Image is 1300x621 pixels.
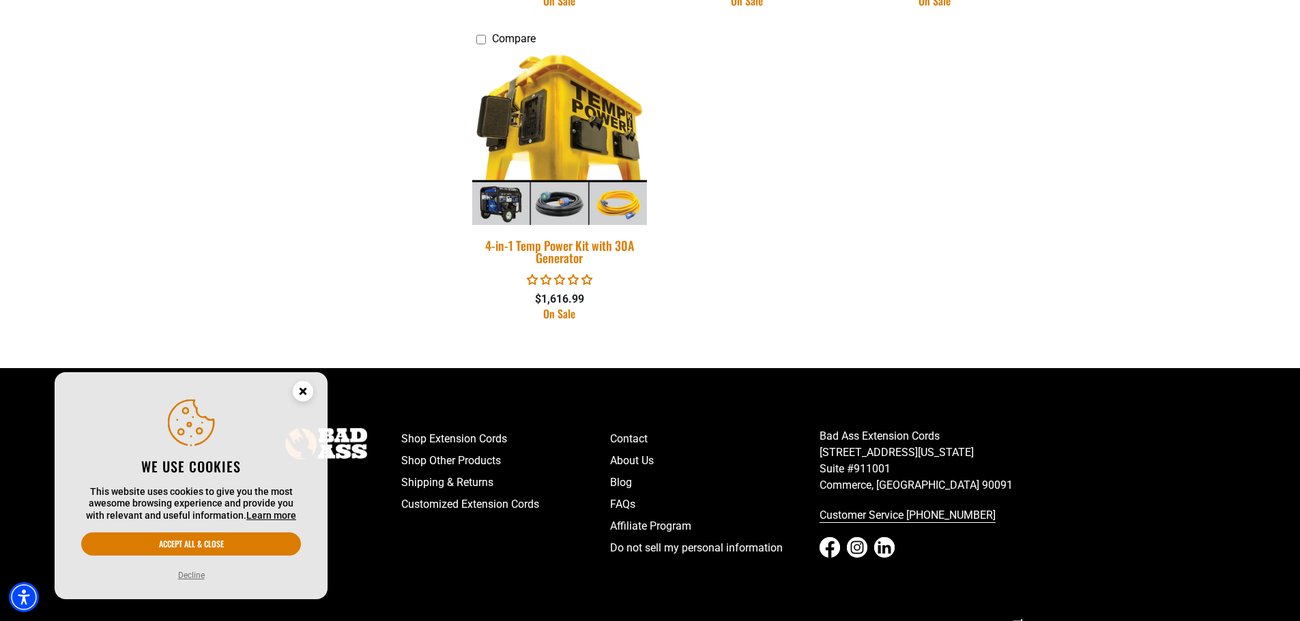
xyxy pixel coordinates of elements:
a: About Us [610,450,820,472]
button: Decline [174,569,209,582]
span: Compare [492,32,536,45]
a: This website uses cookies to give you the most awesome browsing experience and provide you with r... [246,510,296,521]
div: $1,616.99 [476,291,644,307]
a: Instagram - open in a new tab [847,537,867,558]
a: 4-in-1 Temp Power Kit with 30A Generator 4-in-1 Temp Power Kit with 30A Generator [476,52,644,272]
a: Shipping & Returns [401,472,611,494]
a: Contact [610,428,820,450]
a: FAQs [610,494,820,515]
a: Blog [610,472,820,494]
a: Customized Extension Cords [401,494,611,515]
a: Affiliate Program [610,515,820,537]
p: Bad Ass Extension Cords [STREET_ADDRESS][US_STATE] Suite #911001 Commerce, [GEOGRAPHIC_DATA] 90091 [820,428,1029,494]
a: Shop Other Products [401,450,611,472]
div: Accessibility Menu [9,582,39,612]
aside: Cookie Consent [55,372,328,600]
a: Facebook - open in a new tab [820,537,840,558]
h2: We use cookies [81,457,301,475]
button: Accept all & close [81,532,301,556]
div: On Sale [476,308,644,319]
a: call 833-674-1699 [820,504,1029,526]
a: Shop Extension Cords [401,428,611,450]
button: Close this option [278,372,328,414]
div: 4-in-1 Temp Power Kit with 30A Generator [476,239,644,264]
span: 0.00 stars [527,273,592,286]
a: Do not sell my personal information [610,537,820,559]
a: LinkedIn - open in a new tab [874,537,895,558]
p: This website uses cookies to give you the most awesome browsing experience and provide you with r... [81,486,301,522]
img: 4-in-1 Temp Power Kit with 30A Generator [464,50,655,225]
